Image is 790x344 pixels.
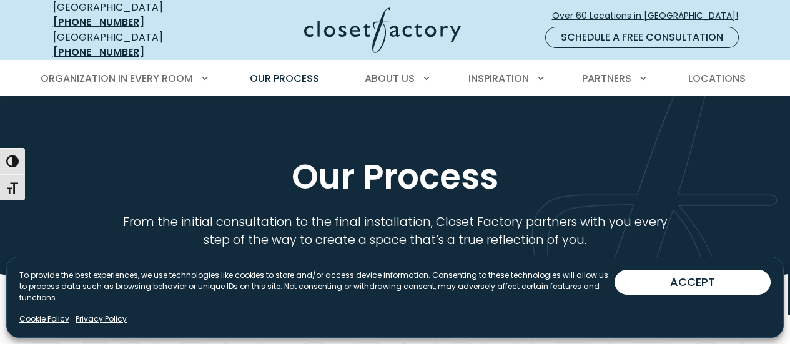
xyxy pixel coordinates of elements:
a: Over 60 Locations in [GEOGRAPHIC_DATA]! [551,5,749,27]
span: Inspiration [468,71,529,86]
span: Our Process [250,71,319,86]
a: Schedule a Free Consultation [545,27,739,48]
span: Locations [688,71,746,86]
p: From the initial consultation to the final installation, Closet Factory partners with you every s... [109,213,681,249]
a: [PHONE_NUMBER] [53,45,144,59]
span: Partners [582,71,631,86]
nav: Primary Menu [32,61,759,96]
button: ACCEPT [615,270,771,295]
a: [PHONE_NUMBER] [53,15,144,29]
img: Closet Factory Logo [304,7,461,53]
a: Privacy Policy [76,313,127,325]
a: Cookie Policy [19,313,69,325]
h1: Our Process [51,156,740,198]
p: To provide the best experiences, we use technologies like cookies to store and/or access device i... [19,270,615,303]
span: Over 60 Locations in [GEOGRAPHIC_DATA]! [552,9,748,22]
span: About Us [365,71,415,86]
span: Organization in Every Room [41,71,193,86]
div: [GEOGRAPHIC_DATA] [53,30,206,60]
